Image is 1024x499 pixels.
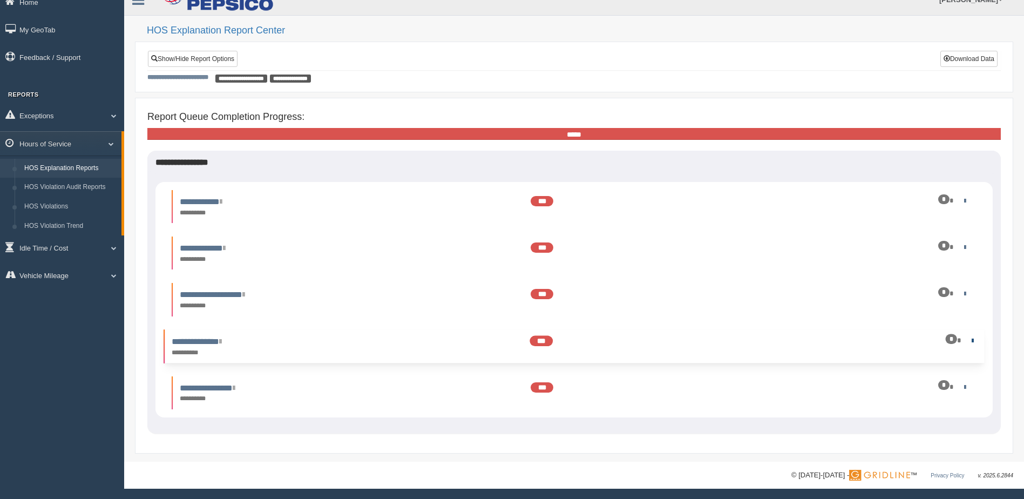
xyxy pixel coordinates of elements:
span: v. 2025.6.2844 [978,473,1013,478]
a: HOS Violations [19,197,121,217]
a: HOS Violation Trend [19,217,121,236]
a: HOS Violation Audit Reports [19,178,121,197]
img: Gridline [849,470,910,481]
h2: HOS Explanation Report Center [147,25,1013,36]
a: Privacy Policy [931,473,964,478]
a: Show/Hide Report Options [148,51,238,67]
li: Expand [172,190,976,223]
a: HOS Explanation Reports [19,159,121,178]
li: Expand [172,376,976,409]
li: Expand [172,237,976,269]
li: Expand [164,329,985,363]
button: Download Data [940,51,998,67]
li: Expand [172,283,976,316]
h4: Report Queue Completion Progress: [147,112,1001,123]
div: © [DATE]-[DATE] - ™ [791,470,1013,481]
